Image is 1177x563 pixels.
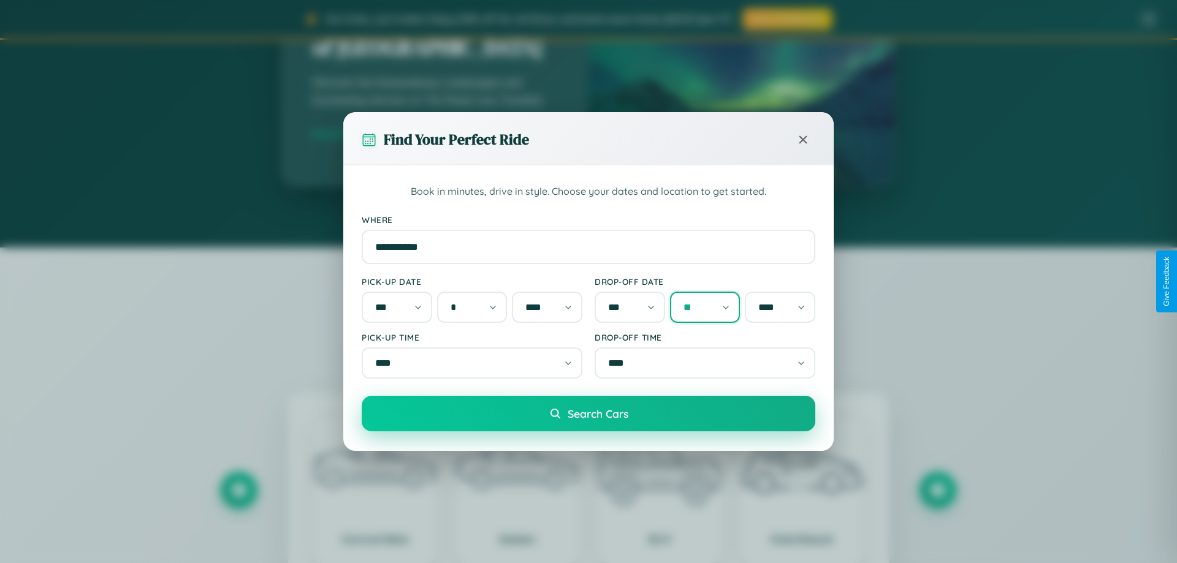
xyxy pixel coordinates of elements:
span: Search Cars [568,407,628,420]
label: Drop-off Date [595,276,815,287]
label: Pick-up Time [362,332,582,342]
p: Book in minutes, drive in style. Choose your dates and location to get started. [362,184,815,200]
label: Pick-up Date [362,276,582,287]
label: Drop-off Time [595,332,815,342]
button: Search Cars [362,396,815,431]
label: Where [362,214,815,225]
h3: Find Your Perfect Ride [384,129,529,149]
